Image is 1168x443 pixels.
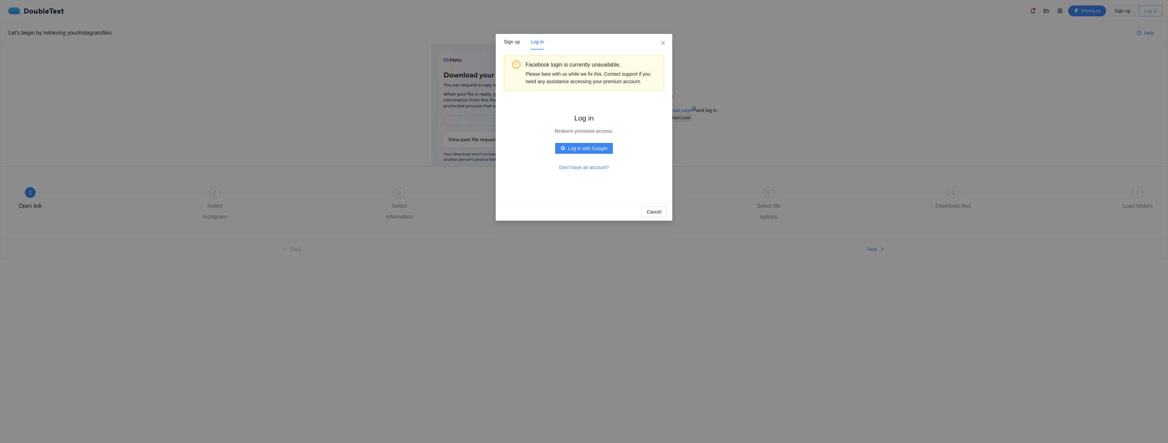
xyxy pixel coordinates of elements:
span: Log in with Google [568,145,607,152]
div: Log in [531,38,544,45]
div: Facebook login is currently unavailable. [526,60,659,69]
span: exclamation-circle [512,60,521,69]
button: Cancel [641,206,667,217]
div: Sign up [504,38,520,45]
span: Cancel [646,208,661,216]
span: Don't have an account? [559,164,609,171]
button: Close [654,34,672,52]
button: Don't have an account? [554,162,615,173]
span: close [660,40,666,45]
div: Please bare with us while we fix this. Contact support if you need any assistance accessing your ... [526,70,659,85]
h2: Log in [554,112,615,124]
strong: Redeem premium access. [555,128,613,134]
button: googleLog in with Google [555,143,613,154]
span: google [561,146,565,151]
